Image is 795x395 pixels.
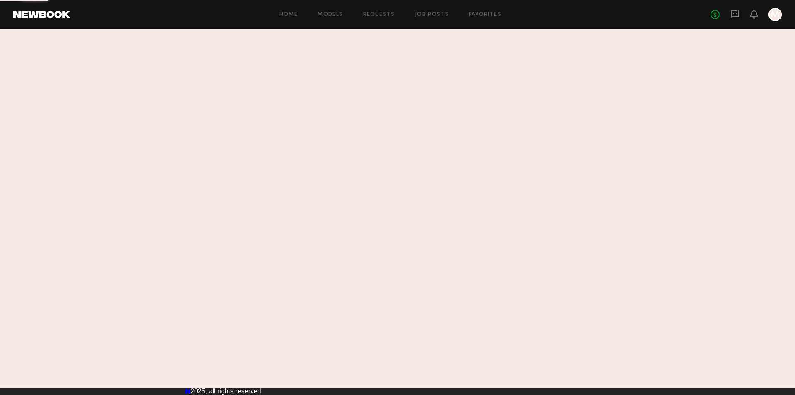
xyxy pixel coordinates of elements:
[318,12,343,17] a: Models
[190,388,261,395] span: 2025, all rights reserved
[415,12,449,17] a: Job Posts
[279,12,298,17] a: Home
[469,12,501,17] a: Favorites
[363,12,395,17] a: Requests
[768,8,782,21] a: M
